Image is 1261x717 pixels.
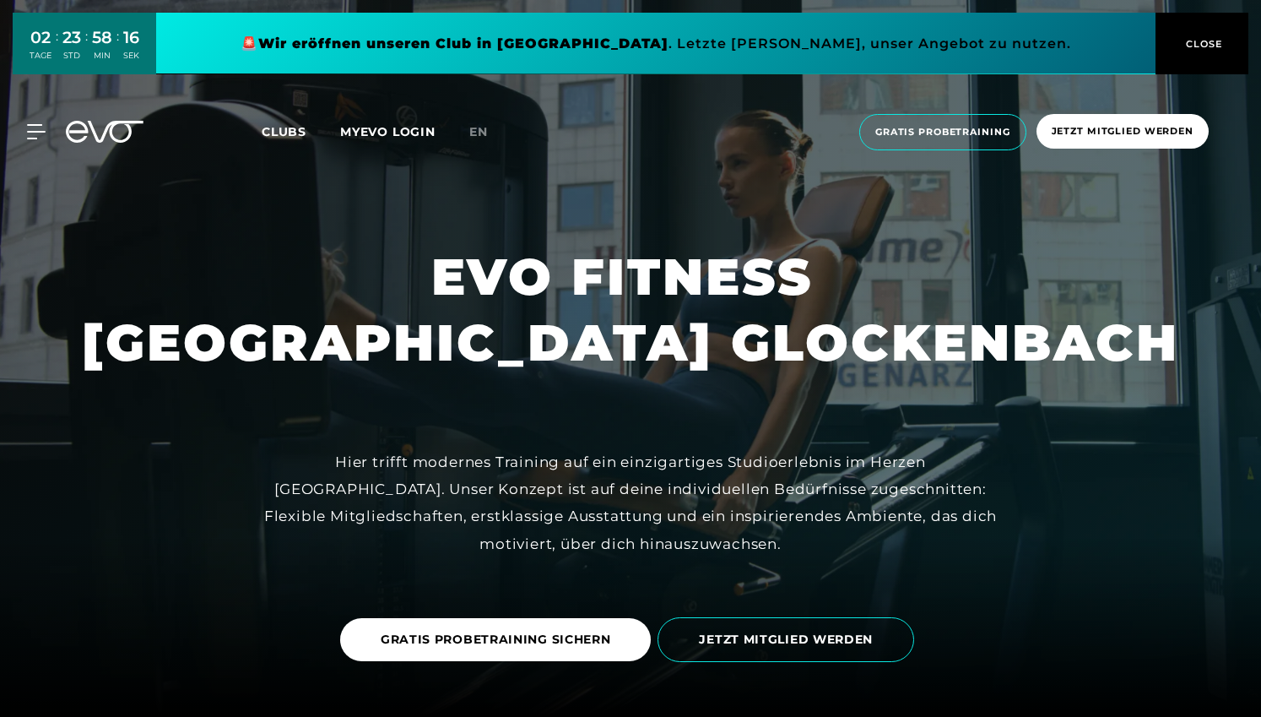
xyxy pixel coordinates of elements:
div: 58 [92,25,112,50]
span: JETZT MITGLIED WERDEN [699,631,873,649]
span: en [469,124,488,139]
div: 16 [123,25,139,50]
a: Clubs [262,123,340,139]
div: SEK [123,50,139,62]
span: Jetzt Mitglied werden [1052,124,1193,139]
button: CLOSE [1155,13,1248,74]
div: MIN [92,50,112,62]
div: : [56,27,58,72]
span: GRATIS PROBETRAINING SICHERN [381,631,611,649]
div: : [85,27,88,72]
div: STD [62,50,81,62]
div: 23 [62,25,81,50]
span: Clubs [262,124,306,139]
a: Jetzt Mitglied werden [1031,114,1214,150]
a: MYEVO LOGIN [340,124,436,139]
span: CLOSE [1182,36,1223,52]
span: Gratis Probetraining [875,125,1010,139]
div: TAGE [30,50,51,62]
a: JETZT MITGLIED WERDEN [658,605,921,675]
h1: EVO FITNESS [GEOGRAPHIC_DATA] GLOCKENBACH [82,244,1179,376]
div: : [116,27,119,72]
div: 02 [30,25,51,50]
a: GRATIS PROBETRAINING SICHERN [340,606,658,674]
div: Hier trifft modernes Training auf ein einzigartiges Studioerlebnis im Herzen [GEOGRAPHIC_DATA]. U... [251,448,1010,557]
a: Gratis Probetraining [854,114,1031,150]
a: en [469,122,508,142]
